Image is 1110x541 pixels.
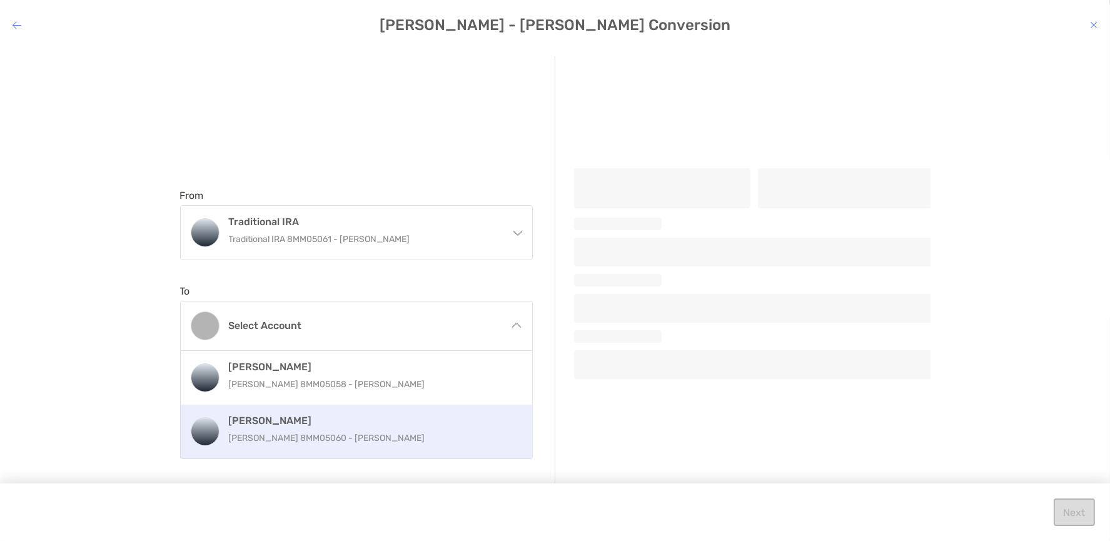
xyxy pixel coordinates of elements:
h4: Select account [229,320,499,331]
p: [PERSON_NAME] 8MM05058 - [PERSON_NAME] [229,377,511,392]
img: Traditional IRA [191,219,219,246]
p: [PERSON_NAME] 8MM05060 - [PERSON_NAME] [229,430,511,446]
h4: [PERSON_NAME] [229,415,511,427]
h4: Traditional IRA [229,216,499,228]
label: To [180,285,190,297]
h4: [PERSON_NAME] [229,361,511,373]
img: Roth IRA [191,418,219,445]
img: Roth IRA [191,364,219,392]
p: Traditional IRA 8MM05061 - [PERSON_NAME] [229,231,499,247]
label: From [180,190,204,201]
